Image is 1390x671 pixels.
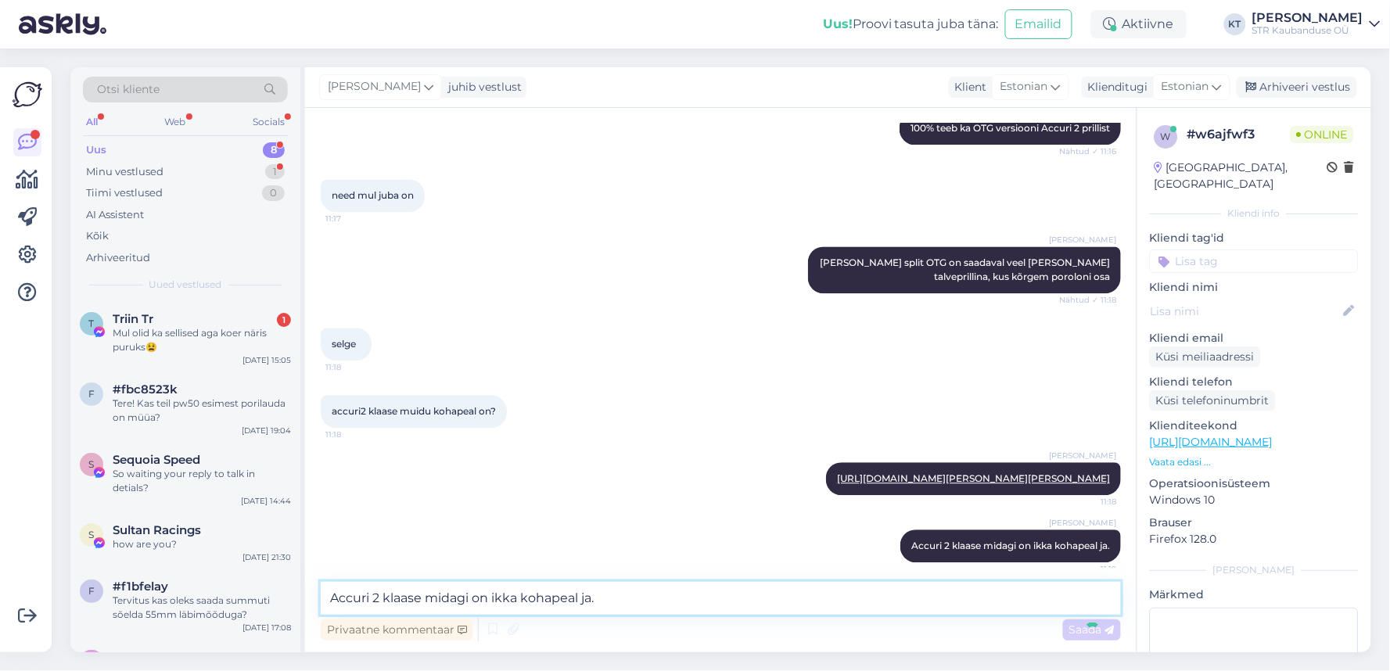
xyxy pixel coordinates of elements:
span: Accuri 2 klaase midagi on ikka kohapeal ja. [911,540,1110,552]
span: accuri2 klaase muidu kohapeal on? [332,406,496,418]
span: Estonian [1000,78,1048,95]
div: juhib vestlust [442,79,522,95]
img: Askly Logo [13,80,42,109]
div: 1 [277,313,291,327]
div: Tervitus kas oleks saada summuti sõelda 55mm läbimõõduga? [113,594,291,622]
span: Estonian [1162,78,1209,95]
div: # w6ajfwf3 [1187,125,1291,144]
div: [GEOGRAPHIC_DATA], [GEOGRAPHIC_DATA] [1155,160,1327,192]
input: Lisa nimi [1151,303,1341,320]
div: All [83,112,101,132]
p: Vaata edasi ... [1150,455,1359,469]
div: Klienditugi [1082,79,1148,95]
span: [PERSON_NAME] [1049,235,1116,246]
span: Nähtud ✓ 11:16 [1058,146,1116,158]
div: Uus [86,142,106,158]
button: Emailid [1005,9,1072,39]
span: #f1bfelay [113,579,168,594]
div: [DATE] 19:04 [242,425,291,436]
span: Sequoia Speed [113,453,200,467]
div: Web [162,112,189,132]
span: 11:18 [325,362,384,374]
span: w [1162,131,1172,142]
p: Firefox 128.0 [1150,531,1359,547]
div: [PERSON_NAME] [1150,563,1359,577]
p: Brauser [1150,515,1359,531]
span: [PERSON_NAME] [328,78,421,95]
span: S [89,529,95,540]
div: Arhiveeri vestlus [1237,77,1357,98]
span: f [88,585,95,597]
span: Otsi kliente [97,81,160,98]
span: #fbc8523k [113,382,178,396]
div: 8 [263,142,285,158]
span: 11:18 [325,429,384,441]
div: Kõik [86,228,109,244]
div: AI Assistent [86,207,144,223]
div: Kliendi info [1150,206,1359,221]
div: Tere! Kas teil pw50 esimest porilauda on müüa? [113,396,291,425]
span: Karlee Gray [113,650,215,664]
span: Uued vestlused [149,278,222,292]
div: Küsi meiliaadressi [1150,346,1261,368]
span: f [88,388,95,400]
span: Nähtud ✓ 11:18 [1058,295,1116,307]
span: [PERSON_NAME] [1049,518,1116,529]
div: [DATE] 14:44 [241,495,291,507]
span: 11:18 [1058,497,1116,508]
span: 100% teeb ka OTG versiooni Accuri 2 prillist [911,123,1110,135]
a: [PERSON_NAME]STR Kaubanduse OÜ [1252,12,1381,37]
div: [DATE] 21:30 [242,551,291,563]
div: Tiimi vestlused [86,185,163,201]
span: Triin Tr [113,312,153,326]
div: [DATE] 15:05 [242,354,291,366]
div: [DATE] 17:08 [242,622,291,633]
p: Märkmed [1150,587,1359,603]
p: Kliendi tag'id [1150,230,1359,246]
span: Sultan Racings [113,523,201,537]
div: Proovi tasuta juba täna: [823,15,999,34]
span: 11:19 [1058,564,1116,576]
div: Mul olid ka sellised aga koer näris puruks😫 [113,326,291,354]
div: how are you? [113,537,291,551]
div: 1 [265,164,285,180]
div: 0 [262,185,285,201]
p: Klienditeekond [1150,418,1359,434]
p: Kliendi telefon [1150,374,1359,390]
span: [PERSON_NAME] [1049,450,1116,462]
span: 11:17 [325,213,384,225]
div: STR Kaubanduse OÜ [1252,24,1363,37]
div: Socials [250,112,288,132]
div: Arhiveeritud [86,250,150,266]
span: selge [332,339,356,350]
a: [URL][DOMAIN_NAME] [1150,435,1273,449]
div: Aktiivne [1091,10,1187,38]
span: Online [1291,126,1354,143]
span: T [89,318,95,329]
p: Kliendi email [1150,330,1359,346]
span: [PERSON_NAME] split OTG on saadaval veel [PERSON_NAME] talveprillina, kus kõrgem poroloni osa [820,257,1112,283]
p: Operatsioonisüsteem [1150,475,1359,492]
div: [PERSON_NAME] [1252,12,1363,24]
div: KT [1224,13,1246,35]
div: Klient [949,79,987,95]
div: So waiting your reply to talk in detials? [113,467,291,495]
div: Minu vestlused [86,164,163,180]
p: Windows 10 [1150,492,1359,508]
span: need mul juba on [332,190,414,202]
p: Kliendi nimi [1150,279,1359,296]
span: S [89,458,95,470]
div: Küsi telefoninumbrit [1150,390,1276,411]
input: Lisa tag [1150,249,1359,273]
b: Uus! [823,16,853,31]
a: [URL][DOMAIN_NAME][PERSON_NAME][PERSON_NAME] [837,473,1110,485]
